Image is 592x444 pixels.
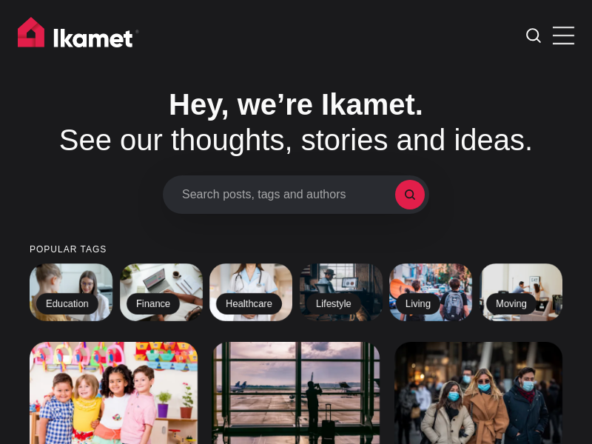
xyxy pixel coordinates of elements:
a: Education [30,263,112,321]
a: Moving [480,263,562,321]
h2: Living [396,293,440,315]
h2: Education [36,293,98,315]
span: Hey, we’re Ikamet. [169,88,423,121]
h1: See our thoughts, stories and ideas. [30,87,562,158]
h2: Moving [486,293,536,315]
h2: Healthcare [216,293,282,315]
a: Healthcare [209,263,292,321]
a: Finance [120,263,203,321]
small: Popular tags [30,245,562,255]
a: Living [389,263,472,321]
span: Search posts, tags and authors [182,187,395,201]
a: Lifestyle [300,263,383,321]
img: Ikamet home [18,17,139,54]
h2: Lifestyle [306,293,361,315]
h2: Finance [127,293,180,315]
